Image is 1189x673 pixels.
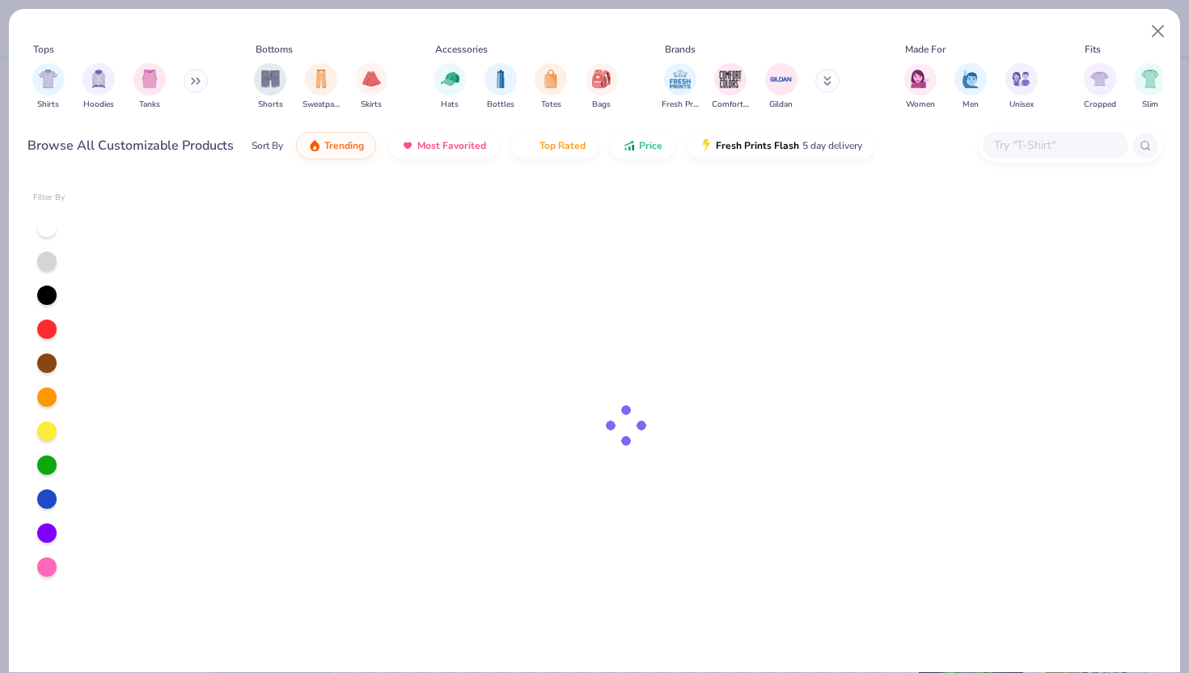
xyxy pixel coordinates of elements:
[1084,63,1116,111] div: filter for Cropped
[303,63,340,111] div: filter for Sweatpants
[355,63,387,111] button: filter button
[511,132,598,159] button: Top Rated
[535,63,567,111] button: filter button
[389,132,498,159] button: Most Favorited
[523,139,536,152] img: TopRated.gif
[252,138,283,153] div: Sort By
[592,99,611,111] span: Bags
[441,99,459,111] span: Hats
[905,42,946,57] div: Made For
[765,63,798,111] button: filter button
[355,63,387,111] div: filter for Skirts
[1005,63,1038,111] div: filter for Unisex
[33,42,54,57] div: Tops
[962,70,980,88] img: Men Image
[904,63,937,111] div: filter for Women
[586,63,618,111] div: filter for Bags
[802,137,862,155] span: 5 day delivery
[308,139,321,152] img: trending.gif
[586,63,618,111] button: filter button
[32,63,65,111] button: filter button
[484,63,517,111] button: filter button
[639,139,662,152] span: Price
[434,63,466,111] div: filter for Hats
[39,70,57,88] img: Shirts Image
[417,139,486,152] span: Most Favorited
[718,67,743,91] img: Comfort Colors Image
[90,70,108,88] img: Hoodies Image
[1084,63,1116,111] button: filter button
[361,99,382,111] span: Skirts
[1141,70,1159,88] img: Slim Image
[441,70,459,88] img: Hats Image
[668,67,692,91] img: Fresh Prints Image
[324,139,364,152] span: Trending
[303,99,340,111] span: Sweatpants
[254,63,286,111] div: filter for Shorts
[312,70,330,88] img: Sweatpants Image
[906,99,935,111] span: Women
[712,63,749,111] div: filter for Comfort Colors
[33,192,66,204] div: Filter By
[1005,63,1038,111] button: filter button
[83,63,115,111] div: filter for Hoodies
[434,63,466,111] button: filter button
[716,139,799,152] span: Fresh Prints Flash
[963,99,979,111] span: Men
[258,99,283,111] span: Shorts
[487,99,514,111] span: Bottles
[1084,99,1116,111] span: Cropped
[1134,63,1166,111] button: filter button
[542,70,560,88] img: Totes Image
[1009,99,1034,111] span: Unisex
[611,132,675,159] button: Price
[492,70,510,88] img: Bottles Image
[712,63,749,111] button: filter button
[28,136,234,155] div: Browse All Customizable Products
[1134,63,1166,111] div: filter for Slim
[139,99,160,111] span: Tanks
[435,42,488,57] div: Accessories
[904,63,937,111] button: filter button
[83,99,114,111] span: Hoodies
[484,63,517,111] div: filter for Bottles
[133,63,166,111] button: filter button
[688,132,874,159] button: Fresh Prints Flash5 day delivery
[133,63,166,111] div: filter for Tanks
[32,63,65,111] div: filter for Shirts
[954,63,987,111] button: filter button
[665,42,696,57] div: Brands
[712,99,749,111] span: Comfort Colors
[37,99,59,111] span: Shirts
[1085,42,1101,57] div: Fits
[592,70,610,88] img: Bags Image
[1142,99,1158,111] span: Slim
[662,63,699,111] button: filter button
[769,99,793,111] span: Gildan
[261,70,280,88] img: Shorts Image
[83,63,115,111] button: filter button
[401,139,414,152] img: most_fav.gif
[765,63,798,111] div: filter for Gildan
[1143,16,1174,47] button: Close
[303,63,340,111] button: filter button
[256,42,293,57] div: Bottoms
[911,70,929,88] img: Women Image
[992,136,1117,154] input: Try "T-Shirt"
[541,99,561,111] span: Totes
[1012,70,1030,88] img: Unisex Image
[700,139,713,152] img: flash.gif
[296,132,376,159] button: Trending
[535,63,567,111] div: filter for Totes
[662,63,699,111] div: filter for Fresh Prints
[1090,70,1109,88] img: Cropped Image
[954,63,987,111] div: filter for Men
[662,99,699,111] span: Fresh Prints
[362,70,381,88] img: Skirts Image
[254,63,286,111] button: filter button
[539,139,586,152] span: Top Rated
[141,70,159,88] img: Tanks Image
[769,67,793,91] img: Gildan Image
